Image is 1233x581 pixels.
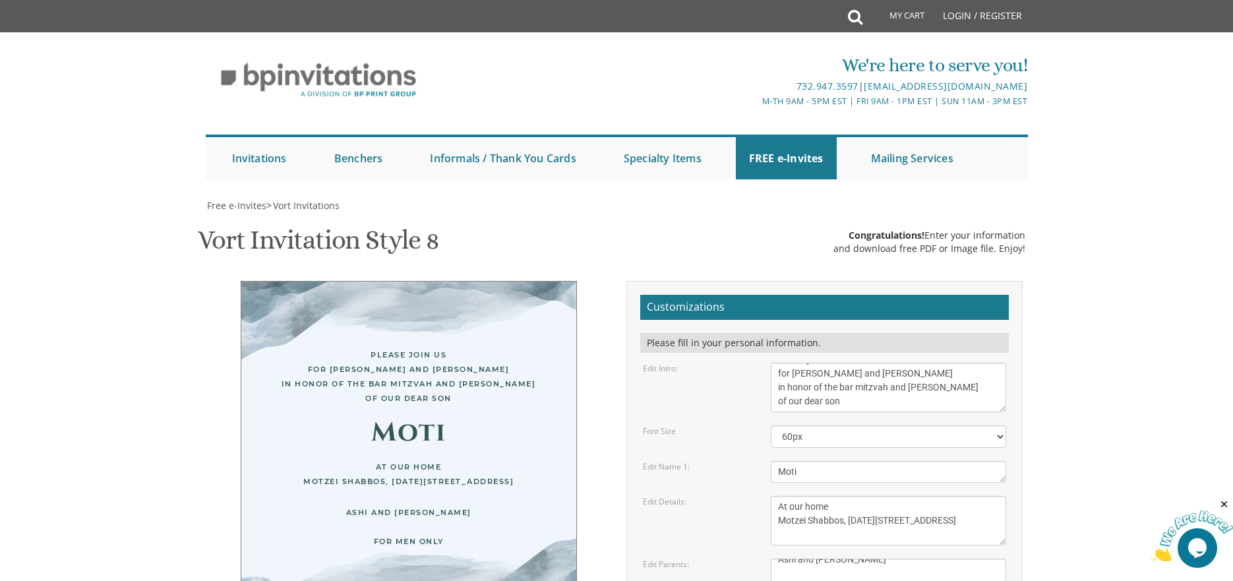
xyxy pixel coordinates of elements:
div: We're here to serve you! [480,52,1027,78]
div: Ashi and [PERSON_NAME] For Men only [268,505,550,549]
div: and download free PDF or Image file. Enjoy! [833,242,1025,255]
div: M-Th 9am - 5pm EST | Fri 9am - 1pm EST | Sun 11am - 3pm EST [480,94,1027,108]
div: Please fill in your personal information. [640,333,1009,353]
textarea: Avi & Yael [771,461,1007,483]
label: Font Size [643,425,676,437]
div: Please join us for [PERSON_NAME] and [PERSON_NAME] in honor of the bar mitzvah and [PERSON_NAME] ... [268,348,550,406]
textarea: [DATE][DATE] At our home [STREET_ADDRESS] [771,496,1007,545]
img: BP Invitation Loft [206,53,432,107]
a: Specialty Items [611,137,715,179]
div: Enter your information [833,229,1025,242]
a: [EMAIL_ADDRESS][DOMAIN_NAME] [864,80,1027,92]
span: > [266,199,340,212]
span: Congratulations! [849,229,924,241]
a: Mailing Services [858,137,967,179]
textarea: With gratitude to Hashem We would like to invite you to The vort of our dear children [771,363,1007,412]
iframe: chat widget [1151,499,1233,561]
a: FREE e-Invites [736,137,837,179]
a: Informals / Thank You Cards [417,137,589,179]
a: Invitations [219,137,300,179]
a: Benchers [321,137,396,179]
div: Moti [268,425,550,440]
a: My Cart [861,1,934,34]
label: Edit Parents: [643,559,689,570]
span: Free e-Invites [207,199,266,212]
h1: Vort Invitation Style 8 [198,226,438,264]
span: Vort Invitations [273,199,340,212]
div: At our home Motzei Shabbos, [DATE][STREET_ADDRESS] [268,460,550,489]
a: Free e-Invites [206,199,266,212]
a: Vort Invitations [272,199,340,212]
a: 732.947.3597 [797,80,858,92]
div: | [480,78,1027,94]
label: Edit Name 1: [643,461,690,472]
h2: Customizations [640,295,1009,320]
label: Edit Details: [643,496,686,507]
label: Edit Intro: [643,363,678,374]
